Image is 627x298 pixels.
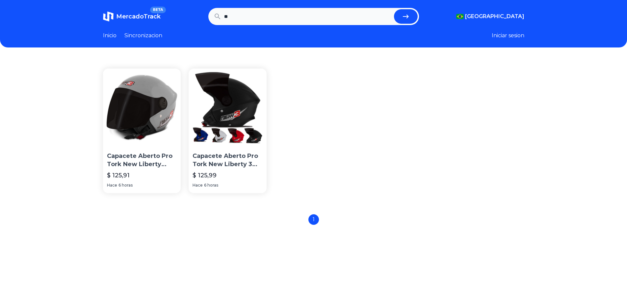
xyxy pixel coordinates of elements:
[103,32,117,40] a: Inicio
[150,7,166,13] span: BETA
[456,14,464,19] img: Brasil
[204,183,218,188] span: 6 horas
[118,183,133,188] span: 6 horas
[189,69,267,193] a: Capacete Aberto Pro Tork New Liberty 3 Three Viseira 2m FumêCapacete Aberto Pro Tork New Liberty ...
[193,152,263,168] p: Capacete Aberto Pro Tork New Liberty 3 Three Viseira 2m Fumê
[103,11,114,22] img: MercadoTrack
[456,13,524,20] button: [GEOGRAPHIC_DATA]
[103,69,181,193] a: Capacete Aberto Pro Tork New Liberty Three Vis. FumêCapacete Aberto Pro Tork New Liberty Three Vi...
[107,183,117,188] span: Hace
[103,11,161,22] a: MercadoTrackBETA
[107,171,130,180] p: $ 125,91
[465,13,524,20] span: [GEOGRAPHIC_DATA]
[107,152,177,168] p: Capacete Aberto Pro Tork New Liberty Three Vis. Fumê
[193,171,217,180] p: $ 125,99
[116,13,161,20] span: MercadoTrack
[193,183,203,188] span: Hace
[103,69,181,147] img: Capacete Aberto Pro Tork New Liberty Three Vis. Fumê
[124,32,162,40] a: Sincronizacion
[492,32,524,40] button: Iniciar sesion
[189,69,267,147] img: Capacete Aberto Pro Tork New Liberty 3 Three Viseira 2m Fumê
